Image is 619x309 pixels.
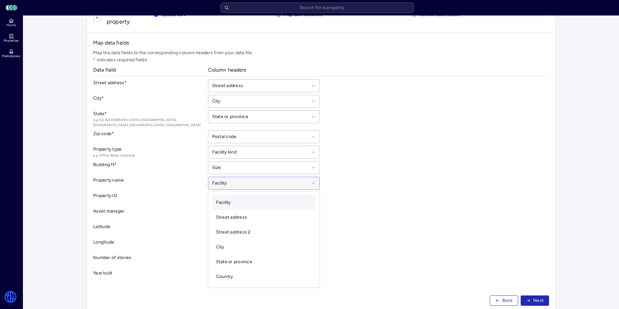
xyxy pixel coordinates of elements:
[216,214,247,220] span: Street address
[93,270,205,277] h4: Year built
[93,192,205,199] h4: Property ID
[2,54,20,58] span: Marketplace
[93,223,205,230] h4: Latitude
[533,297,544,304] span: Next
[93,161,205,168] h4: Building ft²
[216,244,224,250] span: City
[4,291,17,306] img: Watershed
[93,153,205,158] h3: e.g. Office, Retail, Industrial
[216,274,233,279] span: Country
[93,130,205,137] h4: Zip code *
[93,208,205,215] h4: Asset manager
[93,239,205,246] h4: Longitude
[93,117,205,128] h3: e.g. AZ, [GEOGRAPHIC_DATA], [GEOGRAPHIC_DATA], [GEOGRAPHIC_DATA], [GEOGRAPHIC_DATA], [GEOGRAPHIC_...
[521,295,549,306] button: Next
[502,297,513,304] span: Back
[93,66,205,74] h4: Data field
[216,229,251,235] span: Street address 2
[93,49,549,64] p: Map the data fields to the corresponding column headers from your data file. * indicates required...
[216,259,252,264] span: State or province
[93,146,205,153] h4: Property type
[221,3,414,13] input: Search for a property
[107,9,148,26] p: Add new property
[93,254,205,261] h4: Number of stories
[216,200,231,205] span: Facility
[208,66,320,74] h4: Column headers
[6,23,16,27] span: Home
[490,295,518,306] button: Back
[93,95,205,102] h4: City *
[4,39,19,43] span: Properties
[93,177,205,184] h4: Property name
[93,39,549,47] h1: Map data fields
[93,110,205,117] h4: State *
[93,79,205,86] h4: Street address *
